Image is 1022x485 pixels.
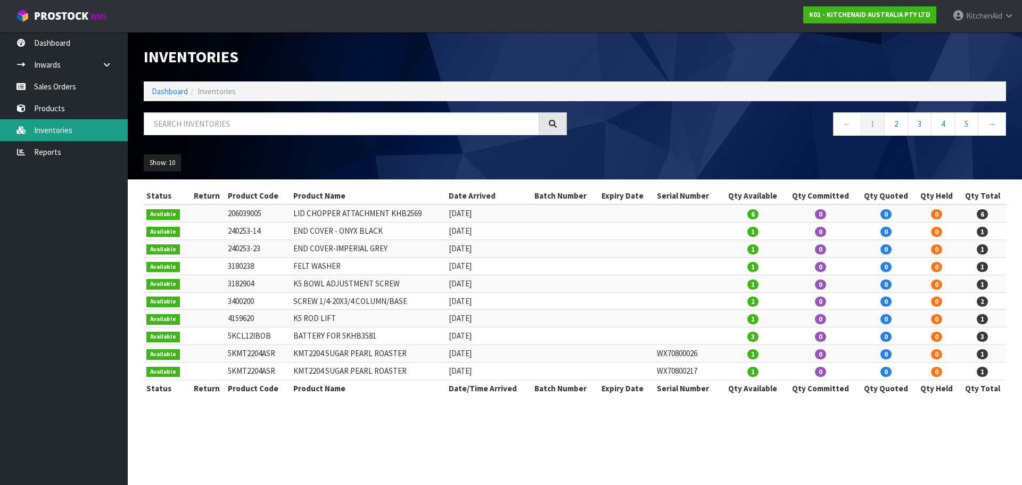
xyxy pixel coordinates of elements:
td: K5 ROD LIFT [291,310,447,327]
span: KitchenAid [966,11,1002,21]
span: 1 [977,262,988,272]
th: Product Code [225,187,290,204]
th: Qty Quoted [857,187,914,204]
span: 0 [931,332,942,342]
td: [DATE] [446,240,532,257]
th: Serial Number [654,380,721,397]
a: 4 [931,112,955,135]
th: Batch Number [532,380,599,397]
span: Available [146,244,180,255]
td: [DATE] [446,345,532,363]
th: Qty Held [915,187,959,204]
span: 1 [977,227,988,237]
th: Date/Time Arrived [446,380,532,397]
a: Dashboard [152,86,188,96]
span: 0 [931,297,942,307]
span: 3 [747,332,759,342]
th: Qty Total [959,380,1006,397]
td: 3400200 [225,292,290,310]
span: 1 [747,262,759,272]
span: 1 [747,367,759,377]
th: Expiry Date [599,187,654,204]
span: 0 [815,262,826,272]
span: 6 [977,209,988,219]
small: WMS [90,12,107,22]
span: 0 [880,367,892,377]
th: Serial Number [654,187,721,204]
th: Status [144,187,189,204]
span: 0 [815,209,826,219]
span: 0 [815,280,826,290]
span: 1 [747,349,759,359]
span: 0 [931,244,942,254]
td: FELT WASHER [291,257,447,275]
span: 0 [931,262,942,272]
td: END COVER-IMPERIAL GREY [291,240,447,257]
td: 3180238 [225,257,290,275]
span: 1 [977,367,988,377]
th: Expiry Date [599,380,654,397]
span: 0 [880,280,892,290]
span: 1 [747,244,759,254]
span: 0 [931,367,942,377]
th: Product Name [291,187,447,204]
span: 0 [815,244,826,254]
td: [DATE] [446,327,532,345]
td: [DATE] [446,257,532,275]
span: 0 [880,349,892,359]
td: 240253-14 [225,223,290,240]
th: Date Arrived [446,187,532,204]
span: 0 [815,314,826,324]
span: 0 [880,244,892,254]
td: SCREW 1/4-20X3/4 COLUMN/BASE [291,292,447,310]
input: Search inventories [144,112,539,135]
span: ProStock [34,9,88,23]
th: Return [189,187,226,204]
td: 240253-23 [225,240,290,257]
a: ← [833,112,861,135]
span: 1 [977,244,988,254]
td: K5 BOWL ADJUSTMENT SCREW [291,275,447,292]
th: Qty Available [721,380,785,397]
th: Qty Available [721,187,785,204]
span: 2 [747,297,759,307]
td: WX70800217 [654,362,721,380]
span: 0 [880,262,892,272]
span: 0 [880,314,892,324]
td: [DATE] [446,275,532,292]
span: 0 [931,280,942,290]
td: 4159620 [225,310,290,327]
button: Show: 10 [144,154,181,171]
td: 5KMT2204ASR [225,345,290,363]
td: WX70800026 [654,345,721,363]
span: 1 [977,314,988,324]
td: 5KCL12IBOB [225,327,290,345]
img: cube-alt.png [16,9,29,22]
span: Inventories [197,86,236,96]
span: Available [146,262,180,273]
span: 1 [747,280,759,290]
span: Available [146,297,180,307]
span: Available [146,314,180,325]
th: Qty Quoted [857,380,914,397]
td: 5KMT2204ASR [225,362,290,380]
span: 0 [815,367,826,377]
span: 2 [977,297,988,307]
span: 1 [747,227,759,237]
th: Product Name [291,380,447,397]
span: 0 [880,332,892,342]
span: 0 [815,297,826,307]
td: [DATE] [446,310,532,327]
span: Available [146,367,180,377]
nav: Page navigation [583,112,1006,138]
span: 3 [977,332,988,342]
td: [DATE] [446,204,532,222]
span: 0 [931,209,942,219]
h1: Inventories [144,48,567,65]
th: Qty Committed [785,380,857,397]
span: 6 [747,209,759,219]
th: Qty Total [959,187,1006,204]
span: 0 [815,349,826,359]
span: 0 [931,227,942,237]
span: Available [146,332,180,342]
